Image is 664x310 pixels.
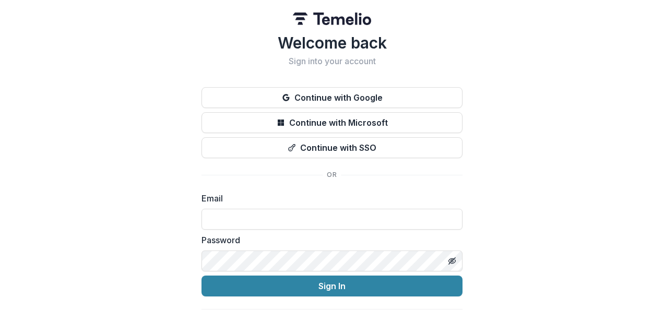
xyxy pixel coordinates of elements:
button: Sign In [201,276,463,296]
label: Email [201,192,456,205]
button: Continue with SSO [201,137,463,158]
img: Temelio [293,13,371,25]
h1: Welcome back [201,33,463,52]
button: Toggle password visibility [444,253,460,269]
h2: Sign into your account [201,56,463,66]
button: Continue with Microsoft [201,112,463,133]
label: Password [201,234,456,246]
button: Continue with Google [201,87,463,108]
